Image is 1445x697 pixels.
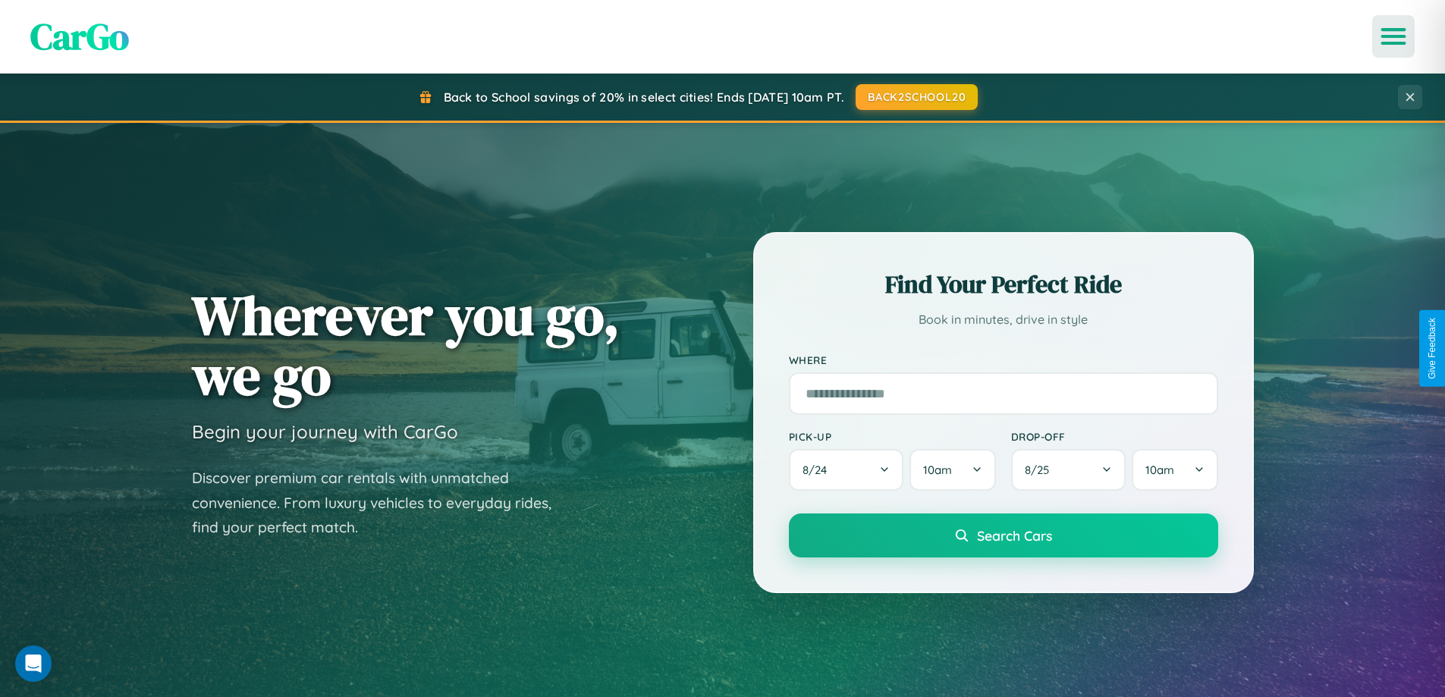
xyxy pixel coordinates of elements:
p: Discover premium car rentals with unmatched convenience. From luxury vehicles to everyday rides, ... [192,466,571,540]
span: 8 / 25 [1025,463,1057,477]
label: Where [789,353,1218,366]
button: 8/24 [789,449,904,491]
span: Back to School savings of 20% in select cities! Ends [DATE] 10am PT. [444,89,844,105]
h1: Wherever you go, we go [192,285,620,405]
span: Search Cars [977,527,1052,544]
button: 8/25 [1011,449,1126,491]
h2: Find Your Perfect Ride [789,268,1218,301]
button: 10am [909,449,995,491]
button: 10am [1132,449,1217,491]
span: CarGo [30,11,129,61]
button: Open menu [1372,15,1415,58]
button: Search Cars [789,513,1218,557]
label: Pick-up [789,430,996,443]
span: 10am [923,463,952,477]
p: Book in minutes, drive in style [789,309,1218,331]
label: Drop-off [1011,430,1218,443]
button: BACK2SCHOOL20 [856,84,978,110]
div: Open Intercom Messenger [15,645,52,682]
span: 8 / 24 [803,463,834,477]
span: 10am [1145,463,1174,477]
h3: Begin your journey with CarGo [192,420,458,443]
div: Give Feedback [1427,318,1437,379]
